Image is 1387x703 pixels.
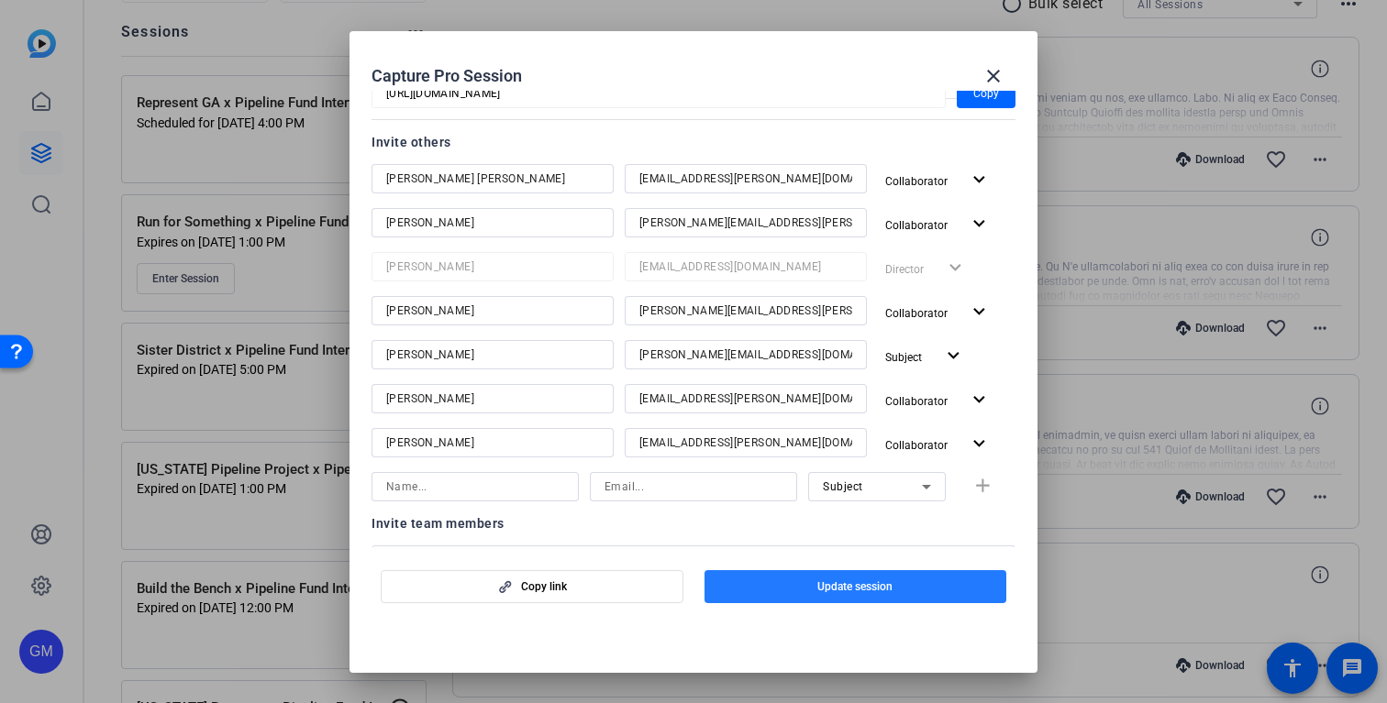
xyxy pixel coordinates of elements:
[386,82,931,104] input: Session OTP
[639,388,852,410] input: Email...
[639,212,852,234] input: Email...
[605,476,782,498] input: Email...
[968,389,991,412] mat-icon: expand_more
[878,428,998,461] button: Collaborator
[973,82,999,104] span: Copy
[639,432,852,454] input: Email...
[957,79,1015,108] button: Copy
[885,395,948,408] span: Collaborator
[386,256,599,278] input: Name...
[521,579,567,594] span: Copy link
[639,344,852,366] input: Email...
[817,579,893,594] span: Update session
[878,296,998,329] button: Collaborator
[372,512,1015,534] div: Invite team members
[885,219,948,232] span: Collaborator
[878,164,998,197] button: Collaborator
[386,388,599,410] input: Name...
[885,439,948,452] span: Collaborator
[372,54,1015,98] div: Capture Pro Session
[639,300,852,322] input: Email...
[885,351,922,364] span: Subject
[968,169,991,192] mat-icon: expand_more
[982,65,1004,87] mat-icon: close
[386,476,564,498] input: Name...
[942,345,965,368] mat-icon: expand_more
[639,256,852,278] input: Email...
[386,300,599,322] input: Name...
[386,344,599,366] input: Name...
[968,433,991,456] mat-icon: expand_more
[639,168,852,190] input: Email...
[885,175,948,188] span: Collaborator
[968,301,991,324] mat-icon: expand_more
[381,570,683,603] button: Copy link
[705,570,1007,603] button: Update session
[885,307,948,320] span: Collaborator
[878,208,998,241] button: Collaborator
[878,384,998,417] button: Collaborator
[878,340,972,373] button: Subject
[386,168,599,190] input: Name...
[968,213,991,236] mat-icon: expand_more
[386,432,599,454] input: Name...
[372,131,1015,153] div: Invite others
[823,480,863,493] span: Subject
[386,212,599,234] input: Name...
